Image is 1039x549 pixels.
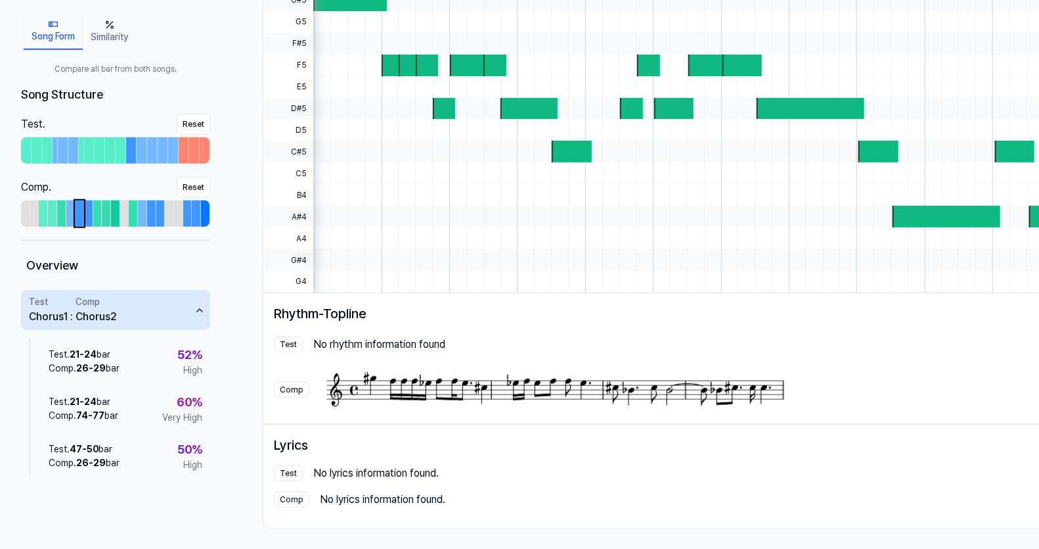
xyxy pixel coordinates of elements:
span: : [70,295,73,325]
div: Test [29,295,48,309]
span: 50 % [177,441,202,458]
span: G5 [263,11,313,33]
div: Song Structure [21,85,210,103]
div: Test [274,337,303,352]
span: High [183,364,202,377]
div: Chorus1 [29,309,68,325]
span: C5 [263,162,313,184]
div: Comp [274,382,309,398]
span: C#5 [263,141,313,162]
div: Test [274,465,303,481]
span: A#4 [263,206,313,227]
span: No lyrics information found. [313,467,439,479]
span: A4 [263,227,313,249]
div: Comp [274,492,309,508]
div: Overview [21,251,210,279]
div: Test . bar [49,395,118,409]
span: 74 - 77 [76,410,104,421]
div: Test . bar [49,348,120,362]
span: No lyrics information found. [320,493,445,506]
div: Comp . bar [49,409,118,423]
span: Compare all bar from both songs. [21,63,210,75]
button: Song Form [24,13,83,50]
span: G#4 [263,249,313,271]
div: Chorus2 [76,309,117,325]
div: Comp . bar [49,456,120,470]
span: E5 [263,76,313,98]
span: 52 % [177,346,202,364]
div: Test . bar [49,442,120,456]
div: Comp [76,295,100,309]
span: Very High [162,411,202,425]
span: F5 [263,55,313,76]
div: Comp . bar [49,362,120,375]
span: F#5 [263,33,313,55]
span: B4 [263,184,313,206]
span: 26 - 29 [76,458,106,468]
span: G4 [263,271,313,293]
span: 21 - 24 [70,349,97,360]
span: 60 % [177,393,202,411]
span: 47 - 50 [70,444,99,454]
div: Comp . [21,179,51,195]
button: Reset [177,177,210,198]
span: 26 - 29 [76,363,106,373]
span: High [183,458,202,472]
span: 21 - 24 [70,396,97,407]
button: Similarity [83,13,136,50]
div: No rhythm information found [313,337,445,352]
div: Test . [21,116,45,132]
button: Reset [177,114,210,135]
span: D5 [263,119,313,141]
span: D#5 [263,98,313,120]
img: Score 2 [320,366,791,414]
button: TestChorus1:CompChorus2 [21,290,210,330]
